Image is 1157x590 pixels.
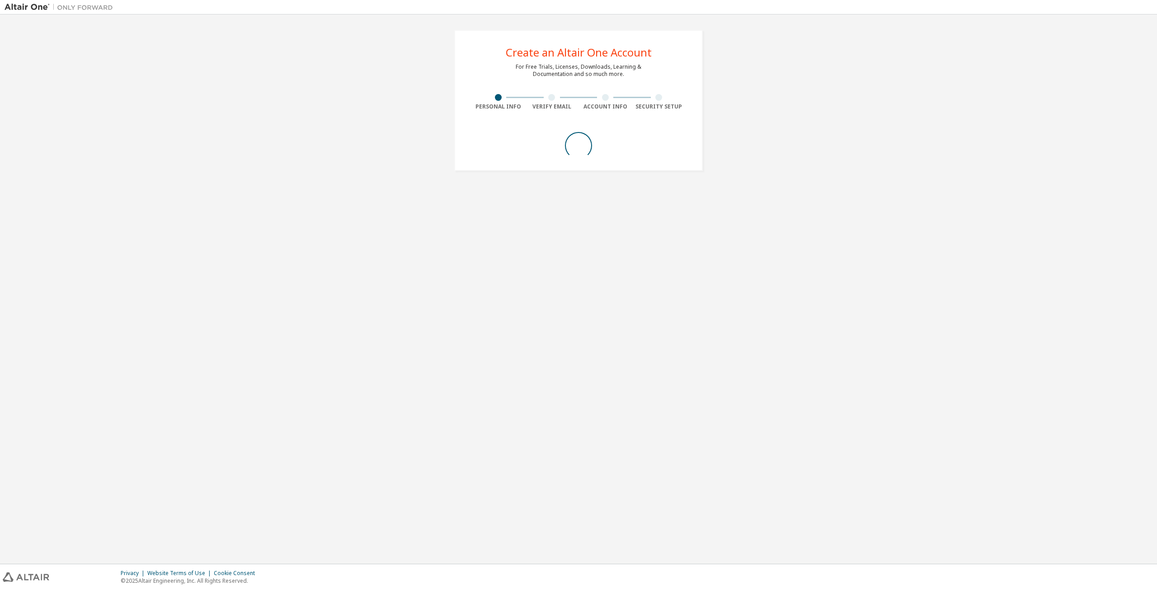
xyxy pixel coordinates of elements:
[121,570,147,577] div: Privacy
[121,577,260,585] p: © 2025 Altair Engineering, Inc. All Rights Reserved.
[5,3,118,12] img: Altair One
[632,103,686,110] div: Security Setup
[525,103,579,110] div: Verify Email
[214,570,260,577] div: Cookie Consent
[147,570,214,577] div: Website Terms of Use
[578,103,632,110] div: Account Info
[471,103,525,110] div: Personal Info
[516,63,641,78] div: For Free Trials, Licenses, Downloads, Learning & Documentation and so much more.
[3,572,49,582] img: altair_logo.svg
[506,47,652,58] div: Create an Altair One Account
